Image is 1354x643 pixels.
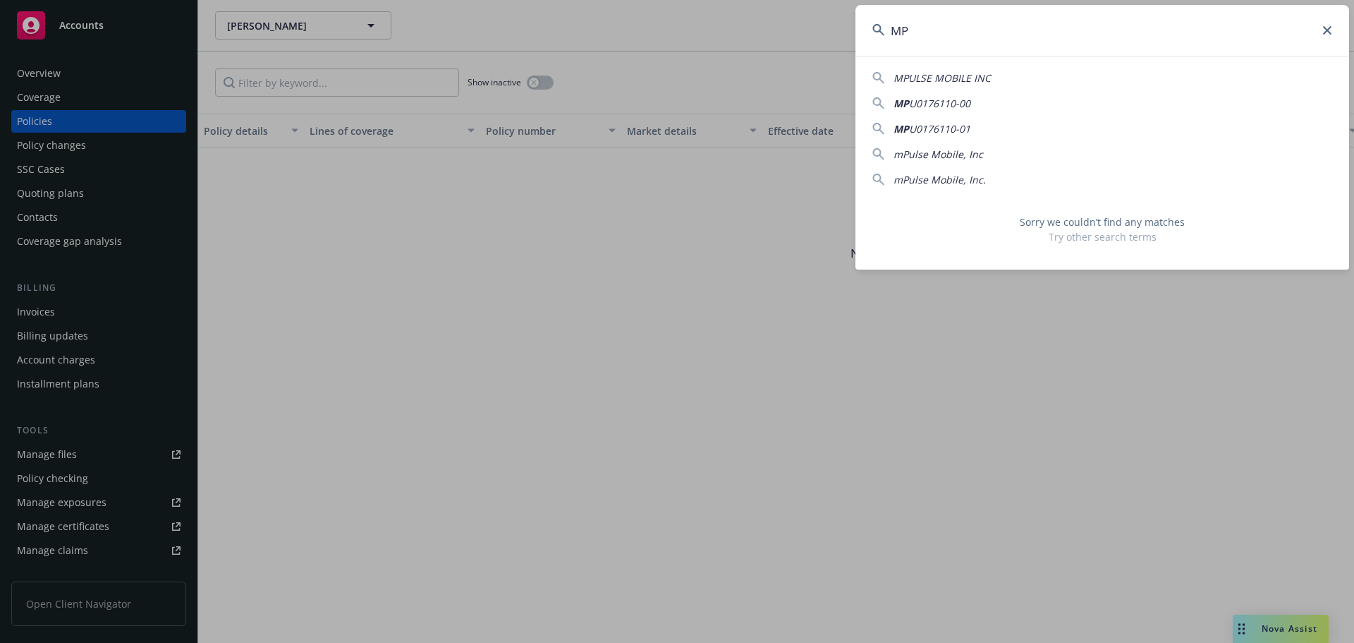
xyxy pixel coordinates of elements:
[893,97,909,110] span: MP
[893,71,991,85] span: MPULSE MOBILE INC
[872,215,1332,229] span: Sorry we couldn’t find any matches
[893,122,909,136] span: MP
[872,229,1332,244] span: Try other search terms
[855,5,1349,56] input: Search...
[909,97,970,110] span: U0176110-00
[909,122,970,136] span: U0176110-01
[893,173,986,186] span: mPulse Mobile, Inc.
[893,148,983,161] span: mPulse Mobile, Inc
